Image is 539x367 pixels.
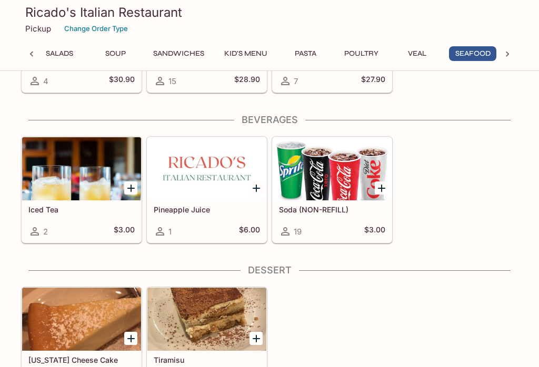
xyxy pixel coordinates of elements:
[21,264,518,276] h4: Dessert
[273,137,392,200] div: Soda (NON-REFILL)
[234,75,260,87] h5: $28.90
[218,46,273,61] button: Kid's Menu
[43,227,48,237] span: 2
[393,46,441,61] button: Veal
[124,181,137,195] button: Add Iced Tea
[168,76,176,86] span: 15
[92,46,139,61] button: Soup
[25,24,51,34] p: Pickup
[28,205,135,214] h5: Iced Tea
[22,137,142,243] a: Iced Tea2$3.00
[21,114,518,126] h4: Beverages
[147,137,267,243] a: Pineapple Juice1$6.00
[249,181,263,195] button: Add Pineapple Juice
[147,288,266,351] div: Tiramisu
[239,225,260,238] h5: $6.00
[294,227,302,237] span: 19
[272,137,392,243] a: Soda (NON-REFILL)19$3.00
[147,46,210,61] button: Sandwiches
[361,75,385,87] h5: $27.90
[279,205,385,214] h5: Soda (NON-REFILL)
[375,181,388,195] button: Add Soda (NON-REFILL)
[294,76,298,86] span: 7
[337,46,385,61] button: Poultry
[124,332,137,345] button: Add New York Cheese Cake
[364,225,385,238] h5: $3.00
[109,75,135,87] h5: $30.90
[25,4,514,21] h3: Ricado's Italian Restaurant
[36,46,83,61] button: Salads
[43,76,48,86] span: 4
[22,137,141,200] div: Iced Tea
[249,332,263,345] button: Add Tiramisu
[282,46,329,61] button: Pasta
[449,46,496,61] button: Seafood
[154,205,260,214] h5: Pineapple Juice
[147,137,266,200] div: Pineapple Juice
[59,21,133,37] button: Change Order Type
[28,355,135,364] h5: [US_STATE] Cheese Cake
[22,288,141,351] div: New York Cheese Cake
[114,225,135,238] h5: $3.00
[154,355,260,364] h5: Tiramisu
[168,227,172,237] span: 1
